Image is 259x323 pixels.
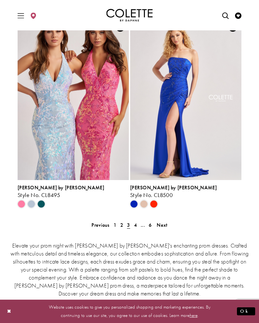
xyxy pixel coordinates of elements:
a: 4 [132,220,139,230]
a: Next Page [155,220,169,230]
a: 1 [112,220,118,230]
i: Cotton Candy [18,200,25,208]
button: Close Dialog [4,306,15,317]
div: Header Menu Left. Buttons: Hamburger menu , Store Locator [15,5,40,26]
a: Prev Page [90,220,111,230]
span: 2 [120,222,123,228]
div: Colette by Daphne Style No. CL8495 [18,185,129,198]
a: Visit Colette by Daphne Style No. CL8500 Page [130,18,241,180]
i: Ice Blue [27,200,35,208]
a: 2 [118,220,125,230]
a: ... [139,220,147,230]
i: Scarlet [150,200,158,208]
span: 6 [149,222,152,228]
a: Open Search dialog [221,6,230,24]
span: 3 [127,222,130,228]
p: Elevate your prom night with [PERSON_NAME] by [PERSON_NAME]'s enchanting prom dresses. Crafted wi... [10,241,249,297]
span: Style No. CL8500 [130,191,173,199]
a: here [190,312,198,319]
i: Champagne [140,200,148,208]
p: Website uses cookies to give you personalized shopping and marketing experiences. By continuing t... [46,303,213,320]
i: Spruce [37,200,45,208]
i: Royal Blue [130,200,138,208]
span: Toggle Main Navigation Menu [16,6,26,24]
div: Header Menu. Buttons: Search, Wishlist [219,5,245,26]
img: Colette by Daphne [106,9,153,22]
span: Style No. CL8495 [18,191,60,199]
div: Colette by Daphne Style No. CL8500 [130,185,241,198]
span: ... [141,222,145,228]
span: [PERSON_NAME] by [PERSON_NAME] [18,184,104,191]
a: 6 [147,220,153,230]
a: Visit Wishlist Page [233,6,243,24]
span: Next [157,222,167,228]
span: Current page [125,220,132,230]
button: Submit Dialog [237,307,255,315]
span: 1 [114,222,116,228]
span: [PERSON_NAME] by [PERSON_NAME] [130,184,217,191]
a: Colette by Daphne Homepage [106,9,153,22]
a: Visit Store Locator page [28,6,38,24]
span: Previous [91,222,109,228]
a: Visit Colette by Daphne Style No. CL8495 Page [18,18,129,180]
span: 4 [134,222,137,228]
